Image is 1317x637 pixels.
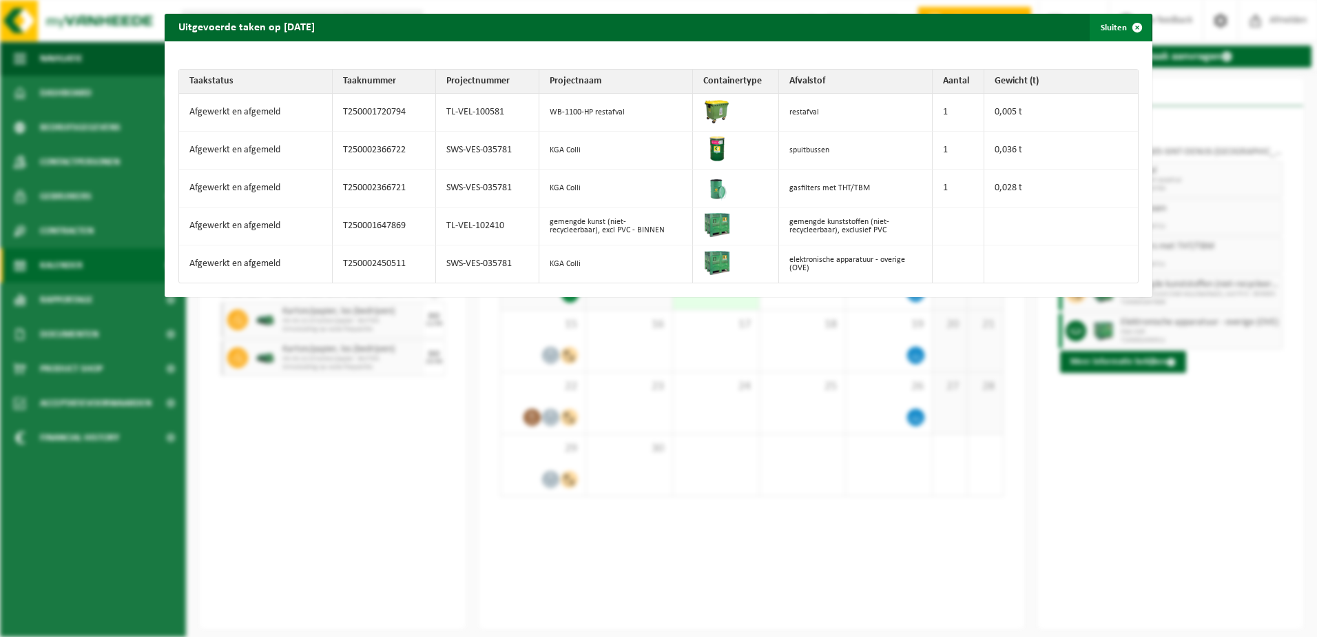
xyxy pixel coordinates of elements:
[179,94,333,132] td: Afgewerkt en afgemeld
[779,245,933,283] td: elektronische apparatuur - overige (OVE)
[436,132,539,170] td: SWS-VES-035781
[179,245,333,283] td: Afgewerkt en afgemeld
[333,245,436,283] td: T250002450511
[984,170,1138,208] td: 0,028 t
[779,94,933,132] td: restafval
[436,170,539,208] td: SWS-VES-035781
[779,132,933,170] td: spuitbussen
[179,70,333,94] th: Taakstatus
[933,94,984,132] td: 1
[779,208,933,245] td: gemengde kunststoffen (niet-recycleerbaar), exclusief PVC
[933,132,984,170] td: 1
[539,170,693,208] td: KGA Colli
[333,94,436,132] td: T250001720794
[333,208,436,245] td: T250001647869
[779,170,933,208] td: gasfilters met THT/TBM
[436,245,539,283] td: SWS-VES-035781
[179,208,333,245] td: Afgewerkt en afgemeld
[333,70,436,94] th: Taaknummer
[539,94,693,132] td: WB-1100-HP restafval
[165,14,329,40] h2: Uitgevoerde taken op [DATE]
[984,132,1138,170] td: 0,036 t
[539,70,693,94] th: Projectnaam
[539,208,693,245] td: gemengde kunst (niet-recycleerbaar), excl PVC - BINNEN
[933,70,984,94] th: Aantal
[436,70,539,94] th: Projectnummer
[703,135,731,163] img: PB-OT-0200-MET-00-03
[539,132,693,170] td: KGA Colli
[333,132,436,170] td: T250002366722
[436,94,539,132] td: TL-VEL-100581
[179,170,333,208] td: Afgewerkt en afgemeld
[1090,14,1151,41] button: Sluiten
[703,211,731,239] img: PB-HB-1400-HPE-GN-01
[179,132,333,170] td: Afgewerkt en afgemeld
[984,94,1138,132] td: 0,005 t
[703,173,731,201] img: PB-OT-0200-MET-00-02
[703,249,731,276] img: PB-HB-1400-HPE-GN-01
[333,170,436,208] td: T250002366721
[693,70,779,94] th: Containertype
[539,245,693,283] td: KGA Colli
[984,70,1138,94] th: Gewicht (t)
[933,170,984,208] td: 1
[703,97,731,125] img: WB-1100-HPE-GN-50
[779,70,933,94] th: Afvalstof
[436,208,539,245] td: TL-VEL-102410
